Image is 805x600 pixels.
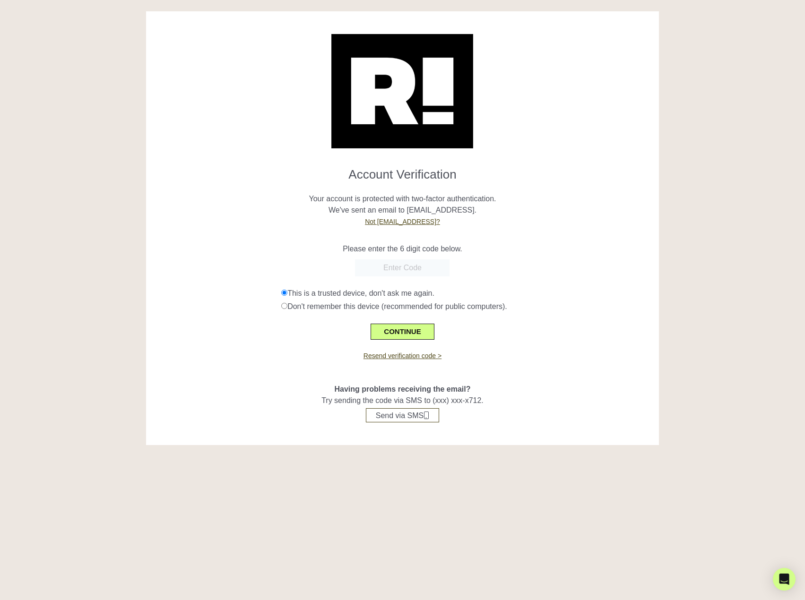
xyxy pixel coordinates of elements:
[331,34,473,148] img: Retention.com
[153,361,652,422] div: Try sending the code via SMS to (xxx) xxx-x712.
[281,288,652,299] div: This is a trusted device, don't ask me again.
[364,352,441,360] a: Resend verification code >
[334,385,470,393] span: Having problems receiving the email?
[153,182,652,227] p: Your account is protected with two-factor authentication. We've sent an email to [EMAIL_ADDRESS].
[365,218,440,225] a: Not [EMAIL_ADDRESS]?
[153,160,652,182] h1: Account Verification
[153,243,652,255] p: Please enter the 6 digit code below.
[773,568,796,591] div: Open Intercom Messenger
[281,301,652,312] div: Don't remember this device (recommended for public computers).
[371,324,434,340] button: CONTINUE
[355,259,450,276] input: Enter Code
[366,408,439,422] button: Send via SMS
